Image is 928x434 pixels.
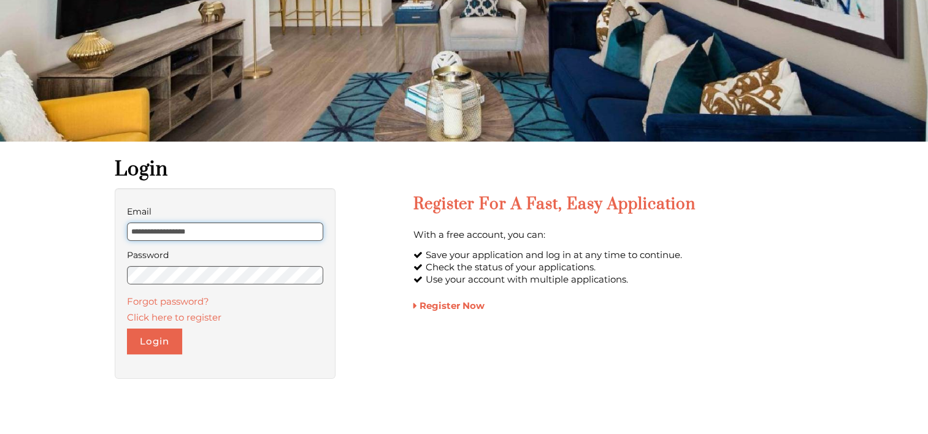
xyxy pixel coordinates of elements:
[127,266,324,284] input: password
[115,157,814,182] h1: Login
[127,247,324,263] label: Password
[127,223,324,241] input: email
[127,204,324,219] label: Email
[413,261,814,273] li: Check the status of your applications.
[127,311,221,323] a: Click here to register
[127,295,209,307] a: Forgot password?
[127,329,182,354] button: Login
[413,273,814,286] li: Use your account with multiple applications.
[413,300,485,311] a: Register Now
[413,194,814,215] h2: Register for a Fast, Easy Application
[413,249,814,261] li: Save your application and log in at any time to continue.
[413,227,814,243] p: With a free account, you can:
